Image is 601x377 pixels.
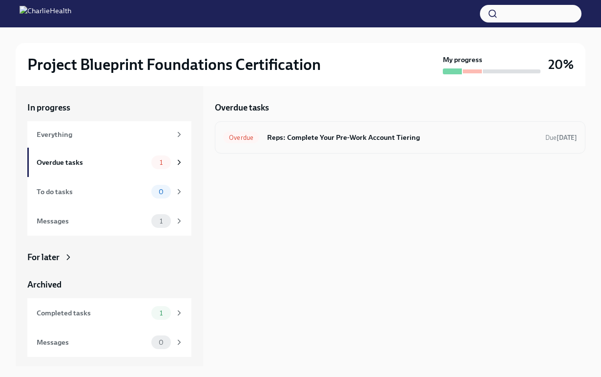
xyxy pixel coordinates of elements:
a: Completed tasks1 [27,298,191,328]
div: Completed tasks [37,308,147,318]
h5: Overdue tasks [215,102,269,113]
a: In progress [27,102,191,113]
h3: 20% [548,56,574,73]
div: To do tasks [37,186,147,197]
span: September 8th, 2025 09:00 [545,133,577,142]
strong: [DATE] [557,134,577,141]
h2: Project Blueprint Foundations Certification [27,55,321,74]
span: 1 [154,310,168,317]
div: Everything [37,129,171,140]
a: OverdueReps: Complete Your Pre-Work Account TieringDue[DATE] [223,130,577,145]
strong: My progress [443,55,482,65]
h6: Reps: Complete Your Pre-Work Account Tiering [267,132,538,143]
span: 1 [154,159,168,166]
span: 0 [153,339,169,346]
a: For later [27,251,191,263]
a: Archived [27,279,191,290]
a: To do tasks0 [27,177,191,206]
a: Overdue tasks1 [27,148,191,177]
div: For later [27,251,60,263]
a: Everything [27,121,191,148]
img: CharlieHealth [20,6,71,22]
span: Due [545,134,577,141]
a: Messages1 [27,206,191,236]
span: 0 [153,188,169,196]
span: 1 [154,218,168,225]
div: Messages [37,216,147,226]
div: Messages [37,337,147,348]
a: Messages0 [27,328,191,357]
span: Overdue [223,134,259,141]
div: Overdue tasks [37,157,147,168]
